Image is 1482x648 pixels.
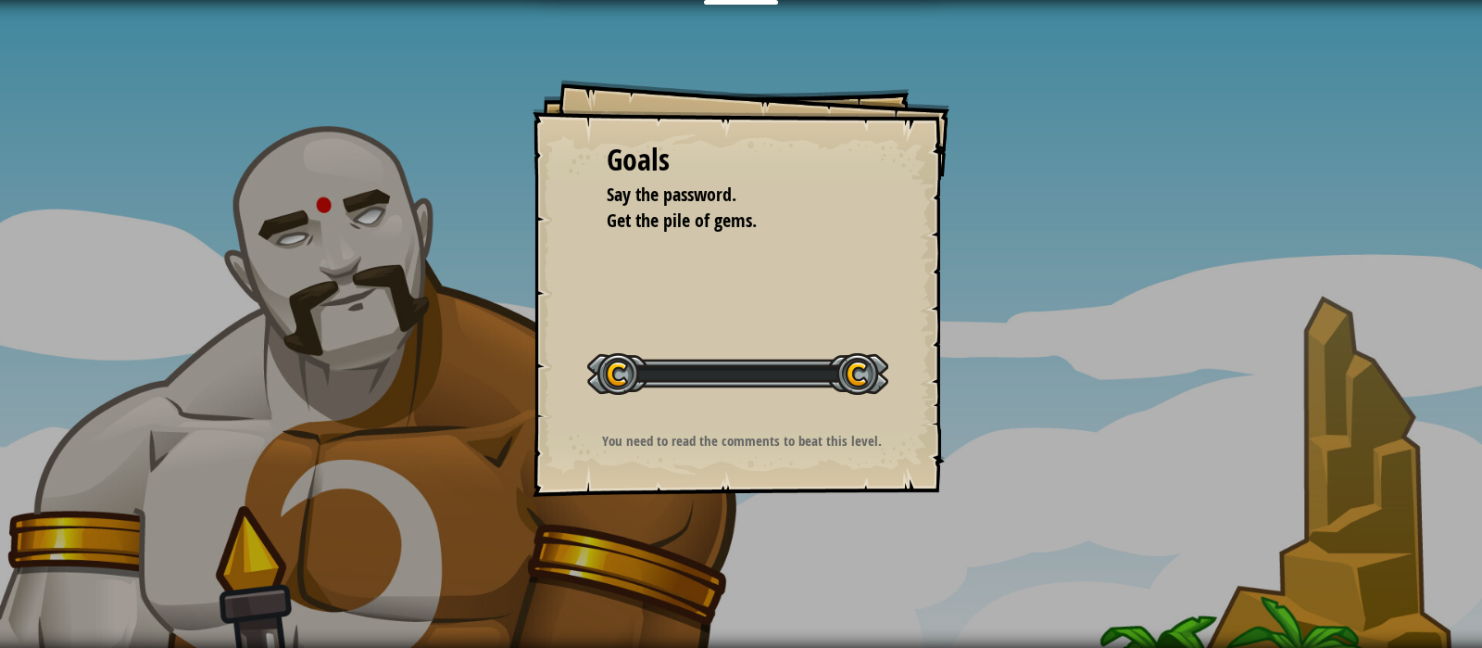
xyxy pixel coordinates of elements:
span: Say the password. [607,182,736,207]
li: Say the password. [584,182,871,209]
span: Get the pile of gems. [607,208,757,233]
li: Get the pile of gems. [584,208,871,235]
div: Goals [607,139,875,182]
p: You need to read the comments to beat this level. [556,431,927,451]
